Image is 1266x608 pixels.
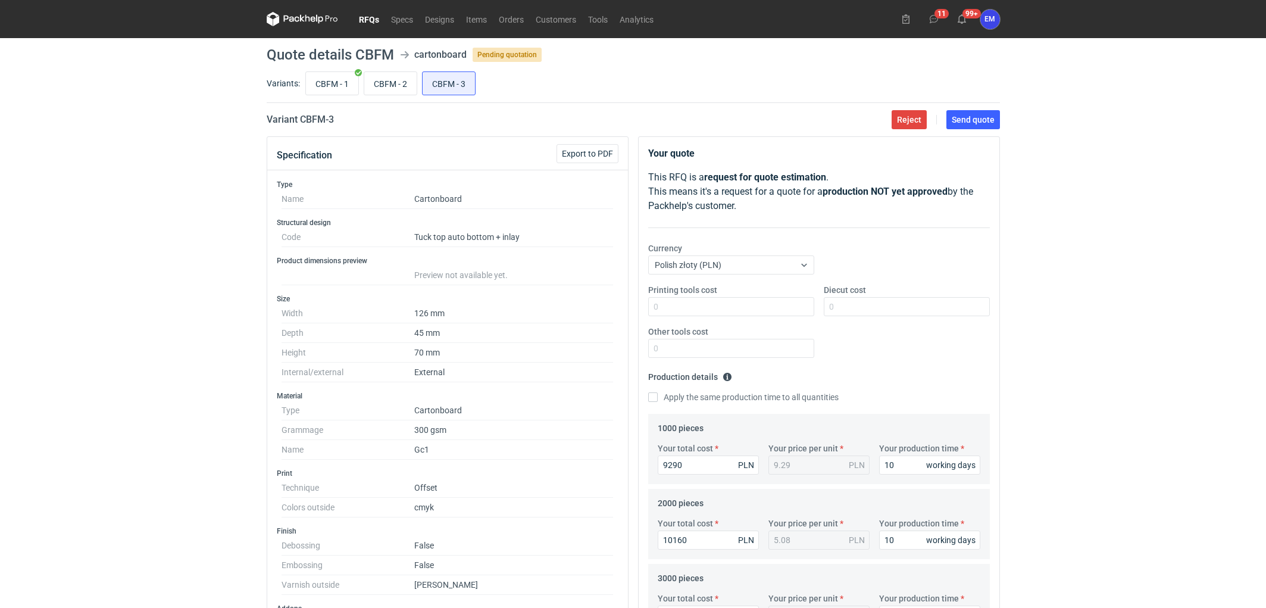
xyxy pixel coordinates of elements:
dt: Name [282,189,414,209]
a: RFQs [353,12,385,26]
dd: False [414,536,614,556]
dt: Code [282,227,414,247]
dt: Depth [282,323,414,343]
h3: Print [277,469,618,478]
label: Currency [648,242,682,254]
legend: Production details [648,367,732,382]
div: working days [926,534,976,546]
legend: 3000 pieces [658,569,704,583]
h3: Structural design [277,218,618,227]
a: Specs [385,12,419,26]
span: Pending quotation [473,48,542,62]
h2: Variant CBFM - 3 [267,113,334,127]
dt: Embossing [282,556,414,575]
dd: [PERSON_NAME] [414,575,614,595]
legend: 1000 pieces [658,419,704,433]
h3: Size [277,294,618,304]
dt: Name [282,440,414,460]
input: 0 [658,456,759,475]
label: Your production time [879,442,959,454]
button: 11 [924,10,943,29]
label: Your production time [879,593,959,604]
dd: Cartonboard [414,189,614,209]
dt: Colors outside [282,498,414,517]
button: Send quote [946,110,1000,129]
a: Analytics [614,12,659,26]
div: working days [926,459,976,471]
label: Your total cost [658,442,713,454]
input: 0 [648,339,814,358]
label: Apply the same production time to all quantities [648,391,839,403]
dt: Height [282,343,414,363]
label: Your price per unit [768,593,838,604]
dd: Tuck top auto bottom + inlay [414,227,614,247]
dd: 45 mm [414,323,614,343]
strong: production NOT yet approved [823,186,948,197]
p: This RFQ is a . This means it's a request for a quote for a by the Packhelp's customer. [648,170,990,213]
input: 0 [879,531,980,550]
dd: 70 mm [414,343,614,363]
h3: Finish [277,526,618,536]
a: Tools [582,12,614,26]
input: 0 [658,531,759,550]
label: Your total cost [658,593,713,604]
strong: Your quote [648,148,695,159]
span: Polish złoty (PLN) [655,260,721,270]
button: Specification [277,141,332,170]
div: PLN [738,459,754,471]
a: Items [460,12,493,26]
h3: Material [277,391,618,401]
label: Your production time [879,517,959,529]
div: PLN [849,459,865,471]
label: Printing tools cost [648,284,717,296]
button: 99+ [952,10,971,29]
div: cartonboard [414,48,467,62]
dd: cmyk [414,498,614,517]
label: CBFM - 1 [305,71,359,95]
dt: Grammage [282,420,414,440]
a: Orders [493,12,530,26]
strong: request for quote estimation [704,172,826,183]
h1: Quote details CBFM [267,48,394,62]
button: EM [980,10,1000,29]
dt: Varnish outside [282,575,414,595]
button: Reject [892,110,927,129]
label: Other tools cost [648,326,708,338]
input: 0 [648,297,814,316]
label: CBFM - 2 [364,71,417,95]
span: Reject [897,116,921,124]
div: PLN [849,534,865,546]
dd: Cartonboard [414,401,614,420]
dd: Offset [414,478,614,498]
dt: Type [282,401,414,420]
dd: Gc1 [414,440,614,460]
label: Your total cost [658,517,713,529]
label: Diecut cost [824,284,866,296]
label: Your price per unit [768,517,838,529]
dd: External [414,363,614,382]
dt: Width [282,304,414,323]
a: Designs [419,12,460,26]
label: Variants: [267,77,300,89]
dt: Internal/external [282,363,414,382]
span: Preview not available yet. [414,270,508,280]
label: Your price per unit [768,442,838,454]
dt: Technique [282,478,414,498]
label: CBFM - 3 [422,71,476,95]
svg: Packhelp Pro [267,12,338,26]
a: Customers [530,12,582,26]
dd: False [414,556,614,575]
dt: Debossing [282,536,414,556]
button: Export to PDF [557,144,618,163]
div: PLN [738,534,754,546]
legend: 2000 pieces [658,494,704,508]
span: Export to PDF [562,149,613,158]
h3: Product dimensions preview [277,256,618,266]
h3: Type [277,180,618,189]
span: Send quote [952,116,995,124]
div: Ewelina Macek [980,10,1000,29]
input: 0 [879,456,980,475]
input: 0 [824,297,990,316]
dd: 126 mm [414,304,614,323]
